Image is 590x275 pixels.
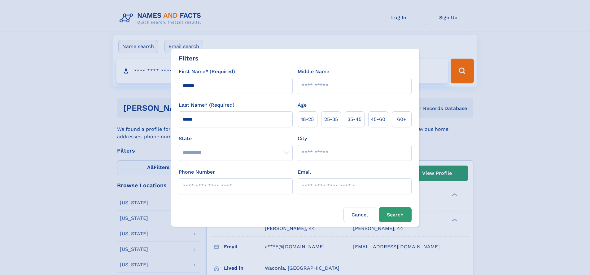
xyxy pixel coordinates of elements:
label: Middle Name [298,68,329,75]
label: Age [298,101,307,109]
span: 35‑45 [347,116,361,123]
span: 60+ [397,116,406,123]
label: State [179,135,293,142]
label: Phone Number [179,168,215,176]
label: Email [298,168,311,176]
label: First Name* (Required) [179,68,235,75]
button: Search [379,207,412,222]
span: 25‑35 [324,116,338,123]
label: Last Name* (Required) [179,101,234,109]
label: City [298,135,307,142]
span: 18‑25 [301,116,314,123]
span: 45‑60 [371,116,385,123]
div: Filters [179,54,199,63]
label: Cancel [343,207,376,222]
